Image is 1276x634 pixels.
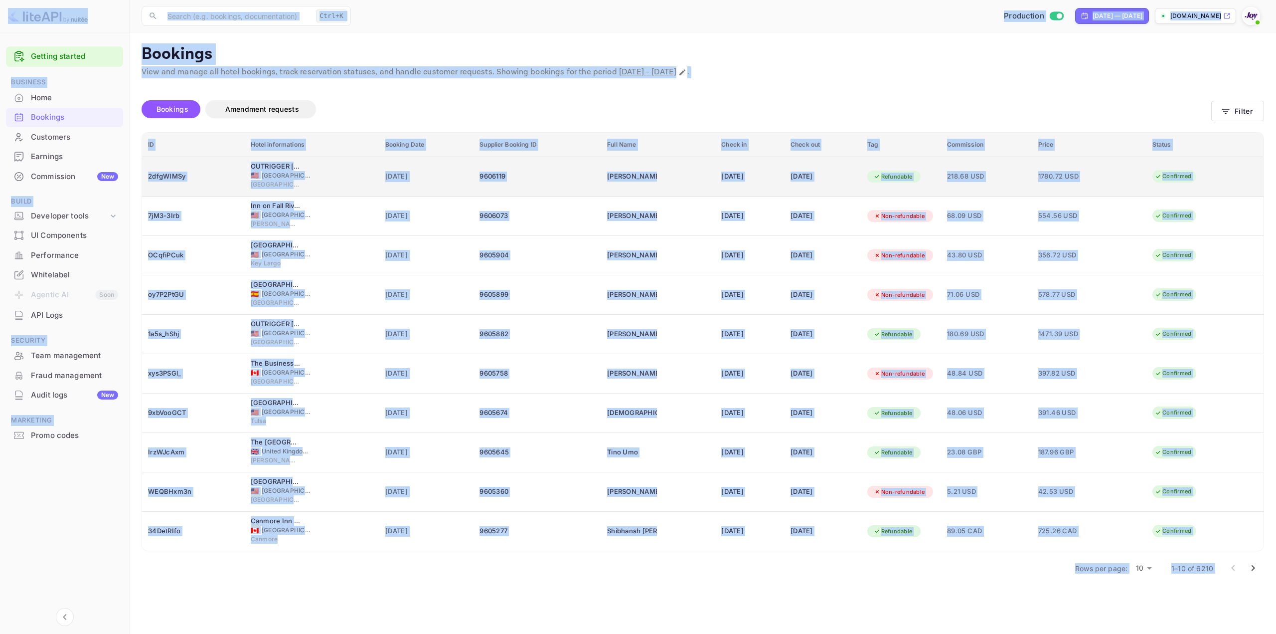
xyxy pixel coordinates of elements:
th: Booking Date [379,133,474,157]
div: Bookings [31,112,118,123]
a: Whitelabel [6,265,123,284]
span: [PERSON_NAME][GEOGRAPHIC_DATA] [251,219,301,228]
a: Performance [6,246,123,264]
button: Change date range [677,67,687,77]
div: The Business Inn [251,359,301,369]
div: UI Components [6,226,123,245]
span: [GEOGRAPHIC_DATA] [262,408,312,417]
div: [DATE] — [DATE] [1093,11,1142,20]
div: OCqfiPCuk [148,247,239,263]
div: Non-refundable [867,486,932,498]
div: [DATE] [791,366,855,382]
div: Refundable [867,171,919,183]
span: Bookings [157,105,188,113]
span: 391.46 USD [1038,408,1088,419]
span: 356.72 USD [1038,250,1088,261]
div: Non-refundable [867,210,932,222]
div: [DATE] [791,287,855,303]
span: Tulsa [251,417,301,425]
div: Katerina Perucca [607,208,657,224]
span: [GEOGRAPHIC_DATA] [262,329,312,338]
div: Confirmed [1148,485,1198,498]
div: Hampton Inn & Suites Tulsa Downtown [251,398,301,408]
div: account-settings tabs [142,100,1211,118]
span: [GEOGRAPHIC_DATA] [262,289,312,298]
div: [DATE] [791,247,855,263]
span: United States of America [251,330,259,337]
div: Developer tools [31,211,108,222]
div: Non-refundable [867,249,932,262]
div: 7Pines Resort Ibiza, part of Destination by Hyatt [251,280,301,290]
th: Commission [941,133,1032,157]
span: 218.68 USD [947,171,1026,182]
span: [DATE] [385,408,468,419]
div: Commission [31,171,118,183]
div: Audit logsNew [6,386,123,405]
span: United Kingdom of [GEOGRAPHIC_DATA] and [GEOGRAPHIC_DATA] [262,447,312,456]
div: Refundable [867,525,919,538]
div: Earnings [31,151,118,163]
span: 397.82 USD [1038,368,1088,379]
div: 2dfgWIMSy [148,169,239,185]
span: United States of America [251,172,259,179]
span: [DATE] [385,250,468,261]
div: 9605899 [479,287,595,303]
div: Confirmed [1148,249,1198,261]
span: [GEOGRAPHIC_DATA] [262,211,312,219]
span: 1780.72 USD [1038,171,1088,182]
div: Audit logs [31,390,118,401]
span: 578.77 USD [1038,289,1088,300]
div: 9xbVooGCT [148,405,239,421]
div: [DATE] [721,444,779,460]
div: 9605882 [479,326,595,342]
div: [DATE] [791,484,855,500]
span: [GEOGRAPHIC_DATA] [262,486,312,495]
span: Marketing [6,415,123,426]
a: Promo codes [6,426,123,444]
p: 1–10 of 6210 [1171,563,1213,574]
div: [DATE] [721,287,779,303]
div: Shibhansh Dohare [607,523,657,539]
div: Andrea Stess [607,169,657,185]
div: [DATE] [791,444,855,460]
div: Switch to Sandbox mode [1000,10,1067,22]
div: The Garden Room Westcott [251,437,301,447]
table: booking table [142,133,1264,551]
span: [PERSON_NAME] [251,456,301,465]
span: [DATE] [385,211,468,221]
span: United States of America [251,251,259,258]
div: [DATE] [721,326,779,342]
div: [DATE] [721,208,779,224]
a: Team management [6,346,123,365]
div: Jose Vallejos [607,484,657,500]
div: Hampton Inn Key Largo Manatee Bay [251,240,301,250]
div: Confirmed [1148,328,1198,340]
span: [GEOGRAPHIC_DATA] [251,338,301,347]
span: [GEOGRAPHIC_DATA] [251,495,301,504]
a: Audit logsNew [6,386,123,404]
span: 5.21 USD [947,486,1026,497]
span: [DATE] [385,447,468,458]
div: 9605645 [479,444,595,460]
span: [GEOGRAPHIC_DATA] [262,171,312,180]
span: Canmore [251,535,301,544]
div: Home [31,92,118,104]
a: Home [6,88,123,107]
div: Getting started [6,46,123,67]
div: [DATE] [721,366,779,382]
div: Carl Everett [607,247,657,263]
div: Developer tools [6,208,123,225]
div: xys3PSGl_ [148,366,239,382]
span: 23.08 GBP [947,447,1026,458]
div: Fraud management [31,370,118,382]
button: Go to next page [1243,558,1263,578]
div: 34DetRIfo [148,523,239,539]
div: Matt Belisle [607,366,657,382]
span: [DATE] [385,526,468,537]
div: Benjamin Manuel [607,287,657,303]
div: OUTRIGGER Waikiki Beach Resort [251,162,301,172]
th: Price [1032,133,1146,157]
div: Customers [6,128,123,147]
div: Confirmed [1148,446,1198,458]
span: [DATE] [385,171,468,182]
